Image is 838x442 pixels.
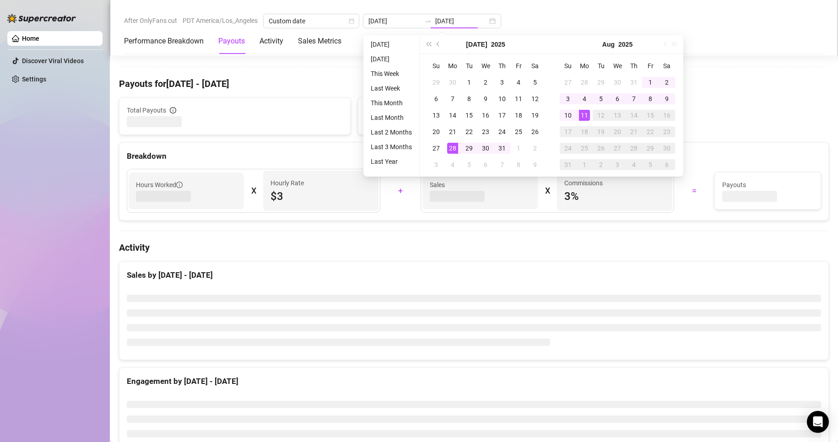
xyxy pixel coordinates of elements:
[124,14,177,27] span: After OnlyFans cut
[119,77,829,90] h4: Payouts for [DATE] - [DATE]
[22,75,46,83] a: Settings
[136,180,183,190] span: Hours Worked
[270,178,304,188] article: Hourly Rate
[430,180,530,190] span: Sales
[124,36,204,47] div: Performance Breakdown
[366,105,582,115] span: Hours Worked
[564,178,603,188] article: Commissions
[298,36,341,47] div: Sales Metrics
[368,16,421,26] input: Start date
[564,189,665,204] span: 3 %
[127,105,166,115] span: Total Payouts
[251,183,256,198] div: X
[545,183,550,198] div: X
[424,17,432,25] span: to
[260,36,283,47] div: Activity
[119,241,829,254] h4: Activity
[22,57,84,65] a: Discover Viral Videos
[386,183,415,198] div: +
[22,35,39,42] a: Home
[7,14,76,23] img: logo-BBDzfeDw.svg
[127,150,821,162] div: Breakdown
[807,411,829,433] div: Open Intercom Messenger
[722,180,813,190] span: Payouts
[270,189,371,204] span: $3
[127,269,821,281] div: Sales by [DATE] - [DATE]
[176,182,183,188] span: info-circle
[435,16,487,26] input: End date
[183,14,258,27] span: PDT America/Los_Angeles
[218,36,245,47] div: Payouts
[349,18,354,24] span: calendar
[680,183,709,198] div: =
[269,14,354,28] span: Custom date
[127,375,821,388] div: Engagement by [DATE] - [DATE]
[170,107,176,113] span: info-circle
[424,17,432,25] span: swap-right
